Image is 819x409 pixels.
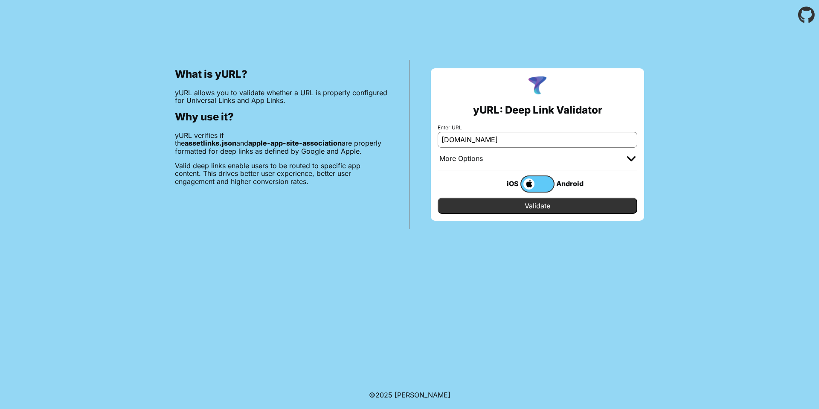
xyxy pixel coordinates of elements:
[486,178,520,189] div: iOS
[627,156,636,161] img: chevron
[175,131,388,155] p: yURL verifies if the and are properly formatted for deep links as defined by Google and Apple.
[375,391,392,399] span: 2025
[175,111,388,123] h2: Why use it?
[395,391,450,399] a: Michael Ibragimchayev's Personal Site
[526,75,549,97] img: yURL Logo
[185,139,236,147] b: assetlinks.json
[175,68,388,80] h2: What is yURL?
[473,104,602,116] h2: yURL: Deep Link Validator
[369,381,450,409] footer: ©
[175,162,388,185] p: Valid deep links enable users to be routed to specific app content. This drives better user exper...
[175,89,388,105] p: yURL allows you to validate whether a URL is properly configured for Universal Links and App Links.
[555,178,589,189] div: Android
[248,139,342,147] b: apple-app-site-association
[438,132,637,147] input: e.g. https://app.chayev.com/xyx
[439,155,483,163] div: More Options
[438,198,637,214] input: Validate
[438,125,637,131] label: Enter URL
